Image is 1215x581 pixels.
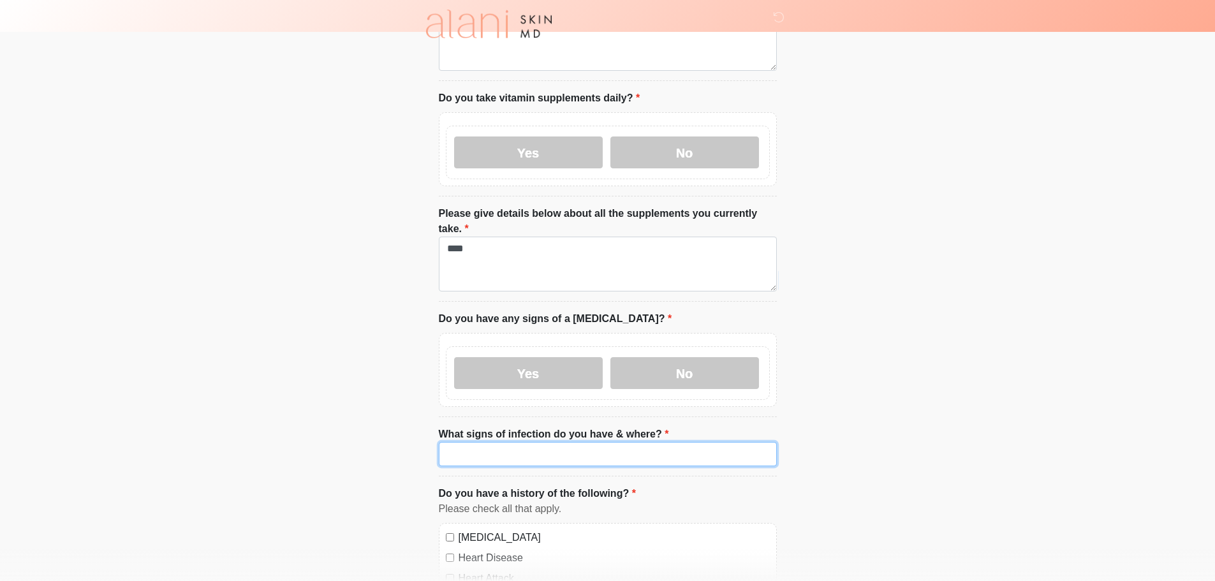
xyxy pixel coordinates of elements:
label: Yes [454,136,603,168]
label: Do you have a history of the following? [439,486,636,501]
label: [MEDICAL_DATA] [459,530,770,545]
label: Please give details below about all the supplements you currently take. [439,206,777,237]
img: Alani Skin MD Logo [426,10,552,38]
label: Heart Disease [459,550,770,566]
input: Heart Disease [446,554,454,562]
label: Do you have any signs of a [MEDICAL_DATA]? [439,311,672,327]
label: No [610,136,759,168]
label: Do you take vitamin supplements daily? [439,91,640,106]
div: Please check all that apply. [439,501,777,517]
label: What signs of infection do you have & where? [439,427,669,442]
input: [MEDICAL_DATA] [446,533,454,541]
label: Yes [454,357,603,389]
label: No [610,357,759,389]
